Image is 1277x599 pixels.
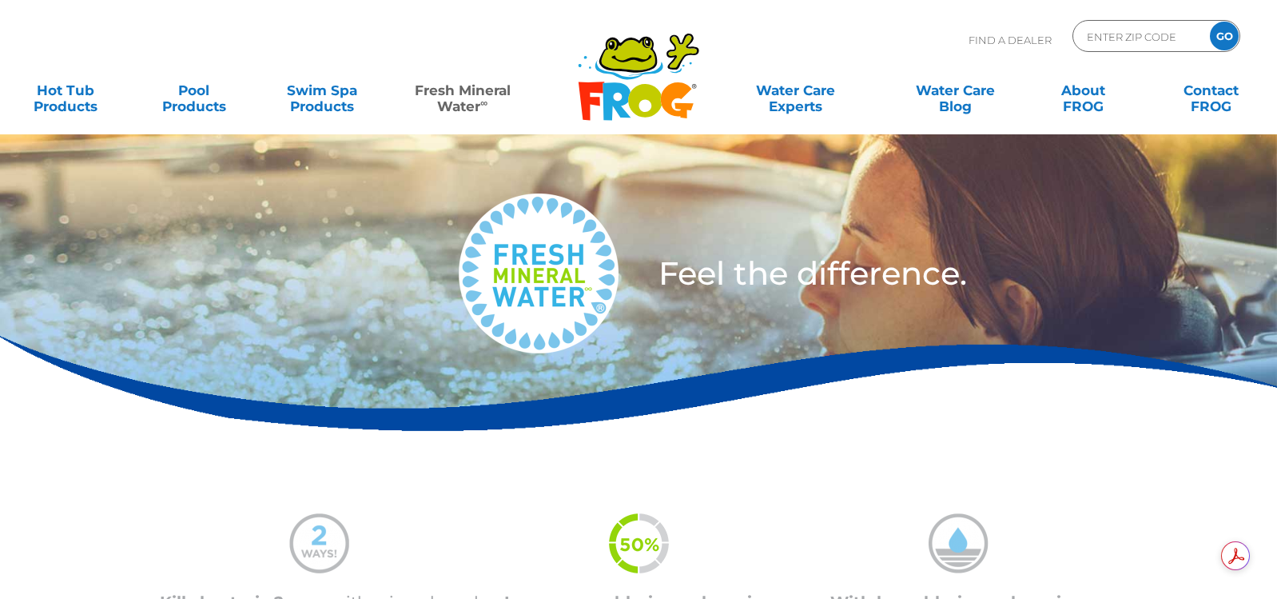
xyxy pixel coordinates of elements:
[1033,74,1133,106] a: AboutFROG
[929,513,989,573] img: mineral-water-less-chlorine
[459,194,619,353] img: fresh-mineral-water-logo-medium
[969,20,1052,60] p: Find A Dealer
[658,258,1171,290] h3: Feel the difference.
[609,513,669,573] img: fmw-50percent-icon
[16,74,116,106] a: Hot TubProducts
[1210,22,1239,50] input: GO
[144,74,244,106] a: PoolProducts
[905,74,1005,106] a: Water CareBlog
[289,513,349,573] img: mineral-water-2-ways
[1161,74,1261,106] a: ContactFROG
[715,74,877,106] a: Water CareExperts
[480,97,487,109] sup: ∞
[400,74,525,106] a: Fresh MineralWater∞
[1085,25,1193,48] input: Zip Code Form
[273,74,372,106] a: Swim SpaProducts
